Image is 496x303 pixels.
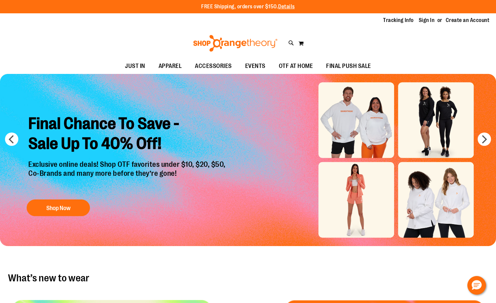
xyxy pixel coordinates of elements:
h2: What’s new to wear [8,273,488,283]
button: Shop Now [27,199,90,216]
a: OTF AT HOME [272,59,320,74]
a: Tracking Info [383,17,414,24]
img: Shop Orangetheory [192,35,278,52]
h2: Final Chance To Save - Sale Up To 40% Off! [23,109,232,160]
a: Create an Account [446,17,490,24]
span: OTF AT HOME [279,59,313,74]
span: EVENTS [245,59,265,74]
a: FINAL PUSH SALE [319,59,378,74]
a: EVENTS [239,59,272,74]
p: Exclusive online deals! Shop OTF favorites under $10, $20, $50, Co-Brands and many more before th... [23,160,232,193]
button: Hello, have a question? Let’s chat. [467,276,486,295]
button: prev [5,133,18,146]
a: APPAREL [152,59,189,74]
a: Details [278,4,295,10]
a: Sign In [419,17,435,24]
a: JUST IN [118,59,152,74]
span: FINAL PUSH SALE [326,59,371,74]
a: Final Chance To Save -Sale Up To 40% Off! Exclusive online deals! Shop OTF favorites under $10, $... [23,109,232,219]
p: FREE Shipping, orders over $150. [201,3,295,11]
button: next [478,133,491,146]
span: APPAREL [159,59,182,74]
a: ACCESSORIES [188,59,239,74]
span: ACCESSORIES [195,59,232,74]
span: JUST IN [125,59,145,74]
